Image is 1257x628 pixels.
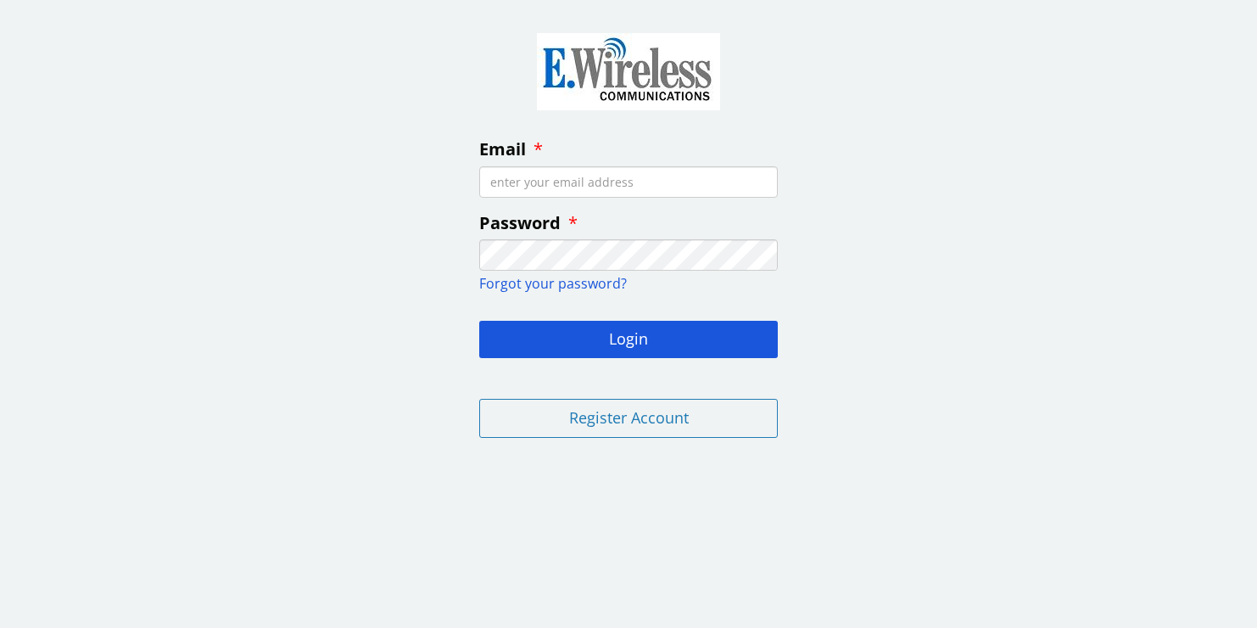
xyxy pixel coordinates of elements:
span: Password [479,211,561,234]
a: Forgot your password? [479,274,627,293]
button: Register Account [479,399,778,438]
span: Email [479,137,526,160]
input: enter your email address [479,166,778,198]
button: Login [479,321,778,358]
